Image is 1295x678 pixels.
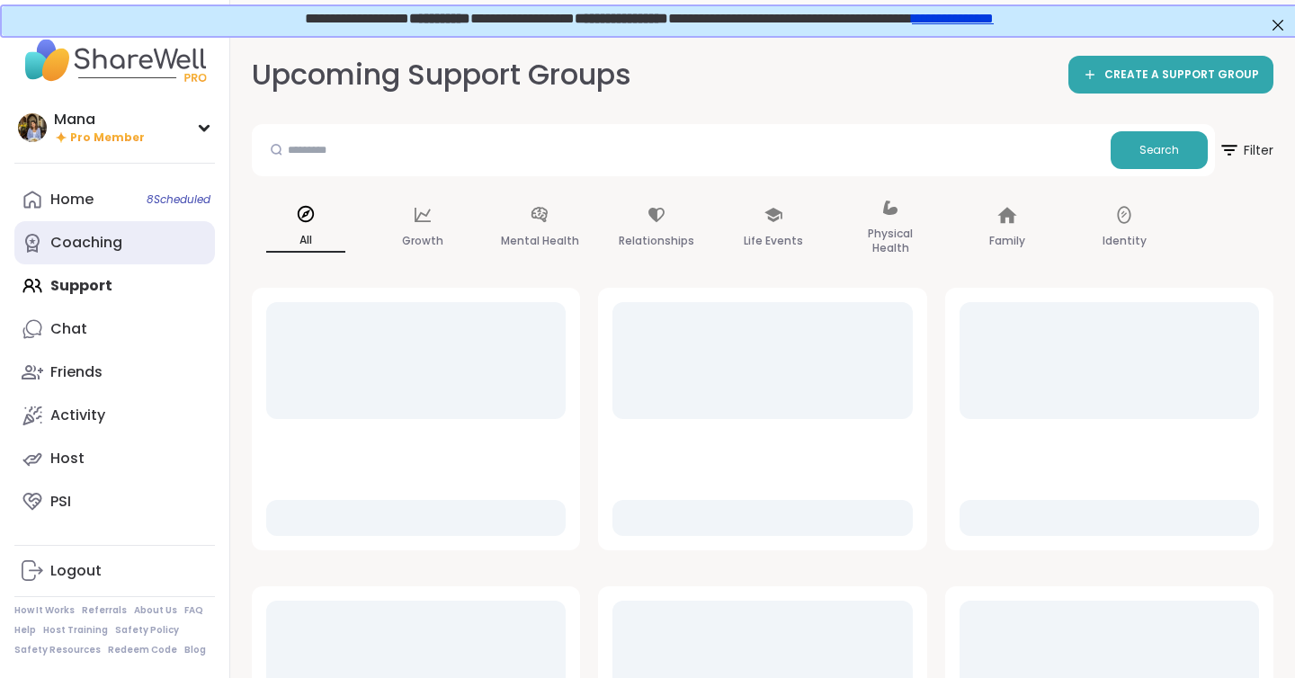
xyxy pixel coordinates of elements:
[14,394,215,437] a: Activity
[14,480,215,523] a: PSI
[1068,56,1273,94] a: CREATE A SUPPORT GROUP
[1219,129,1273,172] span: Filter
[1139,142,1179,158] span: Search
[989,230,1025,252] p: Family
[14,437,215,480] a: Host
[501,230,579,252] p: Mental Health
[619,230,694,252] p: Relationships
[50,449,85,468] div: Host
[1111,131,1208,169] button: Search
[70,130,145,146] span: Pro Member
[402,230,443,252] p: Growth
[266,229,345,253] p: All
[50,561,102,581] div: Logout
[50,492,71,512] div: PSI
[14,351,215,394] a: Friends
[50,319,87,339] div: Chat
[43,624,108,637] a: Host Training
[1103,230,1147,252] p: Identity
[54,110,145,129] div: Mana
[82,604,127,617] a: Referrals
[134,604,177,617] a: About Us
[252,55,631,95] h2: Upcoming Support Groups
[115,624,179,637] a: Safety Policy
[1219,124,1273,176] button: Filter
[50,233,122,253] div: Coaching
[50,406,105,425] div: Activity
[744,230,803,252] p: Life Events
[851,223,930,259] p: Physical Health
[14,308,215,351] a: Chat
[50,190,94,210] div: Home
[14,178,215,221] a: Home8Scheduled
[1104,67,1259,83] span: CREATE A SUPPORT GROUP
[14,549,215,593] a: Logout
[50,362,103,382] div: Friends
[14,644,101,656] a: Safety Resources
[14,29,215,92] img: ShareWell Nav Logo
[14,624,36,637] a: Help
[184,644,206,656] a: Blog
[14,221,215,264] a: Coaching
[184,604,203,617] a: FAQ
[108,644,177,656] a: Redeem Code
[147,192,210,207] span: 8 Scheduled
[18,113,47,142] img: Mana
[14,604,75,617] a: How It Works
